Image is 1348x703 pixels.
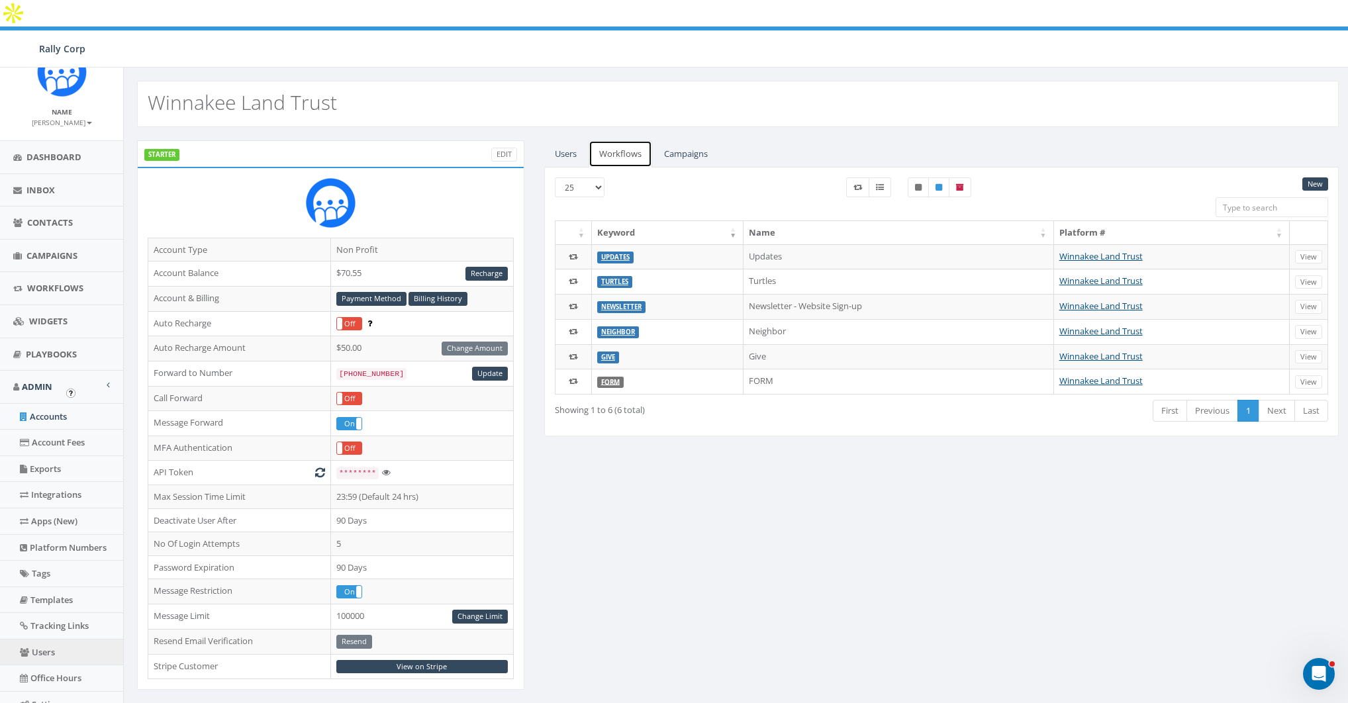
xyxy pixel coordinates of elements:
[1059,325,1143,337] a: Winnakee Land Trust
[336,417,362,430] div: OnOff
[1295,300,1322,314] a: View
[27,282,83,294] span: Workflows
[1216,197,1328,217] input: Type to search
[337,442,361,454] label: Off
[148,238,331,261] td: Account Type
[653,140,718,167] a: Campaigns
[336,292,407,306] a: Payment Method
[148,361,331,386] td: Forward to Number
[148,508,331,532] td: Deactivate User After
[39,42,85,55] span: Rally Corp
[1294,400,1328,422] a: Last
[330,336,513,361] td: $50.00
[592,221,744,244] th: Keyword: activate to sort column ascending
[1059,275,1143,287] a: Winnakee Land Trust
[148,532,331,556] td: No Of Login Attempts
[337,393,361,404] label: Off
[26,184,55,196] span: Inbox
[29,315,68,327] span: Widgets
[148,579,331,604] td: Message Restriction
[26,250,77,261] span: Campaigns
[148,261,331,287] td: Account Balance
[336,660,508,674] a: View on Stripe
[26,348,77,360] span: Playbooks
[544,140,587,167] a: Users
[1059,250,1143,262] a: Winnakee Land Trust
[32,118,92,127] small: [PERSON_NAME]
[1059,375,1143,387] a: Winnakee Land Trust
[37,47,87,97] img: Icon_1.png
[908,177,929,197] label: Unpublished
[744,369,1053,394] td: FORM
[1295,350,1322,364] a: View
[148,311,331,336] td: Auto Recharge
[148,604,331,629] td: Message Limit
[27,216,73,228] span: Contacts
[555,221,592,244] th: : activate to sort column ascending
[1295,375,1322,389] a: View
[1259,400,1295,422] a: Next
[148,91,337,113] h2: Winnakee Land Trust
[744,319,1053,344] td: Neighbor
[744,294,1053,319] td: Newsletter - Website Sign-up
[1295,275,1322,289] a: View
[744,344,1053,369] td: Give
[148,629,331,654] td: Resend Email Verification
[148,555,331,579] td: Password Expiration
[330,604,513,629] td: 100000
[336,317,362,330] div: OnOff
[148,436,331,461] td: MFA Authentication
[869,177,891,197] label: Menu
[26,151,81,163] span: Dashboard
[336,392,362,405] div: OnOff
[589,140,652,167] a: Workflows
[472,367,508,381] a: Update
[1303,658,1335,690] iframe: Intercom live chat
[330,508,513,532] td: 90 Days
[144,149,179,161] label: STARTER
[148,286,331,311] td: Account & Billing
[148,411,331,436] td: Message Forward
[337,318,361,330] label: Off
[601,353,615,361] a: Give
[1302,177,1328,191] a: New
[367,317,372,329] span: Enable to prevent campaign failure.
[452,610,508,624] a: Change Limit
[601,277,628,286] a: Turtles
[928,177,949,197] label: Published
[148,336,331,361] td: Auto Recharge Amount
[336,368,407,380] code: [PHONE_NUMBER]
[1237,400,1259,422] a: 1
[744,221,1053,244] th: Name: activate to sort column ascending
[491,148,517,162] a: Edit
[148,485,331,509] td: Max Session Time Limit
[601,303,642,311] a: Newsletter
[330,555,513,579] td: 90 Days
[330,261,513,287] td: $70.55
[1153,400,1187,422] a: First
[336,585,362,598] div: OnOff
[1186,400,1238,422] a: Previous
[555,398,865,416] div: Showing 1 to 6 (6 total)
[601,377,620,386] a: FORM
[1295,325,1322,339] a: View
[601,253,630,261] a: Updates
[601,328,635,336] a: Neighbor
[32,116,92,128] a: [PERSON_NAME]
[337,586,361,598] label: On
[66,389,75,398] button: Open In-App Guide
[846,177,869,197] label: Workflow
[148,461,331,485] td: API Token
[330,532,513,556] td: 5
[744,244,1053,269] td: Updates
[465,267,508,281] a: Recharge
[1054,221,1290,244] th: Platform #: activate to sort column ascending
[337,418,361,430] label: On
[148,386,331,411] td: Call Forward
[409,292,467,306] a: Billing History
[315,468,325,477] i: Generate New Token
[22,381,52,393] span: Admin
[744,269,1053,294] td: Turtles
[330,238,513,261] td: Non Profit
[1059,300,1143,312] a: Winnakee Land Trust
